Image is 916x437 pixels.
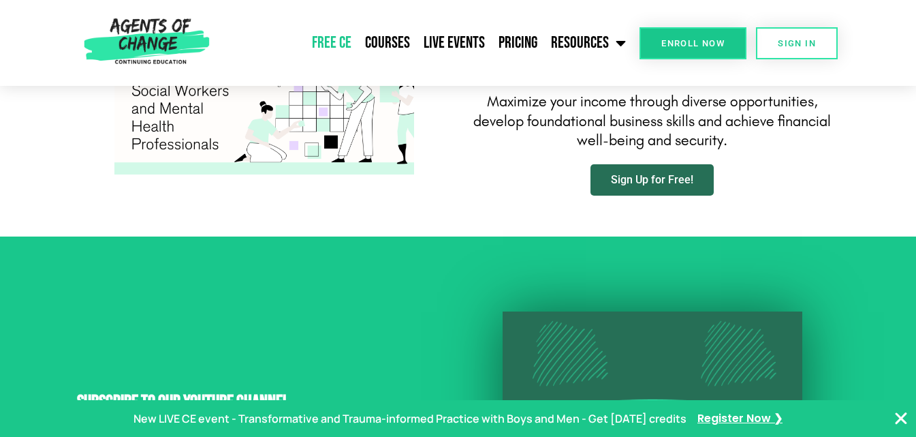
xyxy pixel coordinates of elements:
a: Resources [544,26,633,60]
a: Live Events [417,26,492,60]
h2: Subscribe to Our YouTube Channel [77,393,452,412]
a: Register Now ❯ [697,409,783,429]
a: Pricing [492,26,544,60]
a: Sign Up for Free! [590,164,714,196]
span: Sign Up for Free! [611,175,693,185]
span: Enroll Now [661,39,725,48]
p: Maximize your income through diverse opportunities, d [465,92,840,151]
nav: Menu [215,26,633,60]
span: chieve financial well-being and security. [577,112,831,150]
a: Enroll Now [639,27,746,59]
span: evelop foundational business skills and a [481,112,733,130]
a: Free CE [305,26,358,60]
p: New LIVE CE event - Transformative and Trauma-informed Practice with Boys and Men - Get [DATE] cr... [133,409,686,429]
a: Courses [358,26,417,60]
a: SIGN IN [756,27,838,59]
span: SIGN IN [778,39,816,48]
button: Close Banner [893,410,909,427]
